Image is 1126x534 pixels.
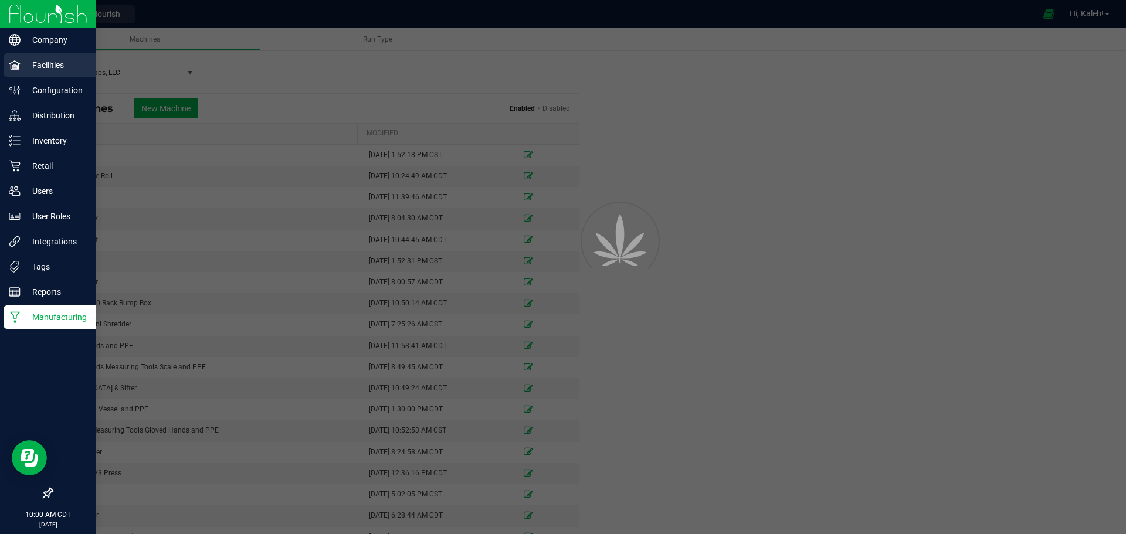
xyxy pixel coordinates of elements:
[21,159,91,173] p: Retail
[21,83,91,97] p: Configuration
[9,236,21,247] inline-svg: Integrations
[21,260,91,274] p: Tags
[9,84,21,96] inline-svg: Configuration
[12,440,47,475] iframe: Resource center
[9,261,21,273] inline-svg: Tags
[21,234,91,249] p: Integrations
[21,33,91,47] p: Company
[21,108,91,123] p: Distribution
[9,59,21,71] inline-svg: Facilities
[9,160,21,172] inline-svg: Retail
[21,310,91,324] p: Manufacturing
[21,58,91,72] p: Facilities
[21,134,91,148] p: Inventory
[5,509,91,520] p: 10:00 AM CDT
[9,34,21,46] inline-svg: Company
[9,210,21,222] inline-svg: User Roles
[5,520,91,529] p: [DATE]
[21,184,91,198] p: Users
[21,285,91,299] p: Reports
[21,209,91,223] p: User Roles
[9,135,21,147] inline-svg: Inventory
[9,286,21,298] inline-svg: Reports
[9,185,21,197] inline-svg: Users
[9,110,21,121] inline-svg: Distribution
[9,311,21,323] inline-svg: Manufacturing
